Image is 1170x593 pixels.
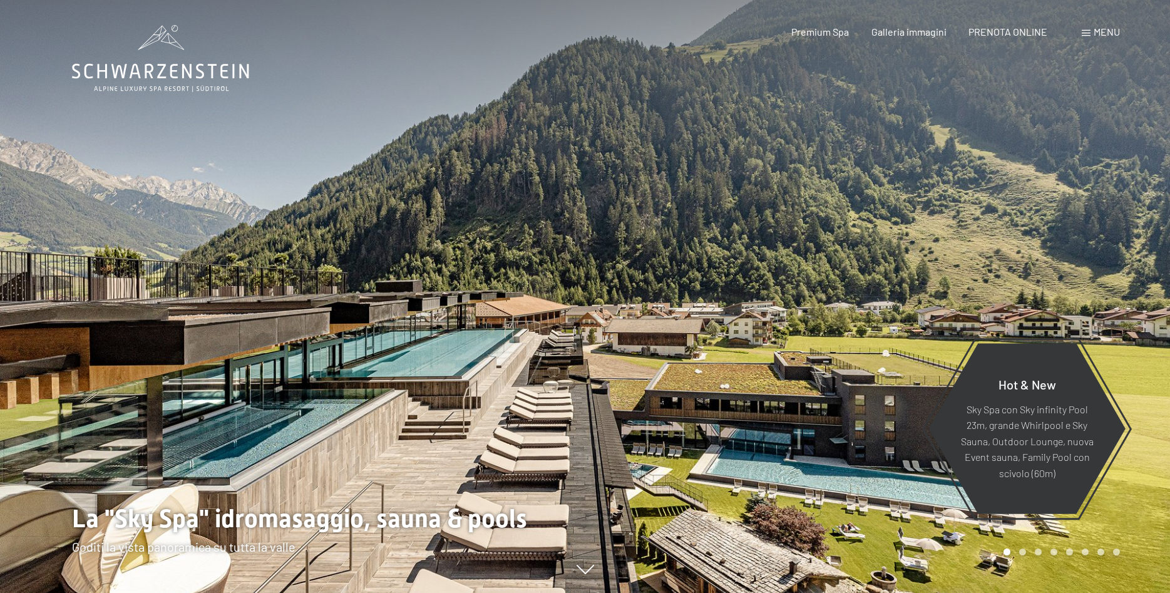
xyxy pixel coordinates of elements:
span: Hot & New [998,376,1056,391]
div: Carousel Page 6 [1082,549,1089,555]
div: Carousel Page 2 [1019,549,1026,555]
span: Menu [1094,26,1120,38]
a: PRENOTA ONLINE [968,26,1047,38]
div: Carousel Page 8 [1113,549,1120,555]
p: Sky Spa con Sky infinity Pool 23m, grande Whirlpool e Sky Sauna, Outdoor Lounge, nuova Event saun... [959,401,1095,481]
div: Carousel Pagination [999,549,1120,555]
div: Carousel Page 7 [1097,549,1104,555]
div: Carousel Page 5 [1066,549,1073,555]
a: Hot & New Sky Spa con Sky infinity Pool 23m, grande Whirlpool e Sky Sauna, Outdoor Lounge, nuova ... [928,343,1126,515]
div: Carousel Page 1 (Current Slide) [1003,549,1010,555]
a: Galleria immagini [871,26,947,38]
div: Carousel Page 3 [1035,549,1042,555]
div: Carousel Page 4 [1050,549,1057,555]
a: Premium Spa [791,26,849,38]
